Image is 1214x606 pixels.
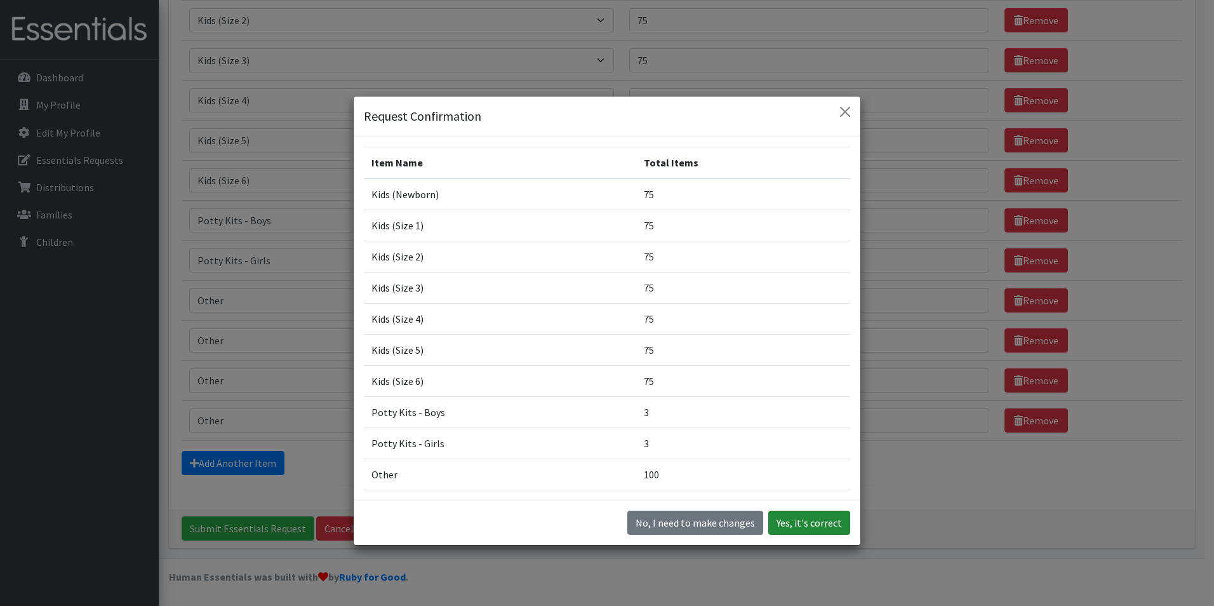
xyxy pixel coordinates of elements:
[636,334,850,365] td: 75
[636,147,850,178] th: Total Items
[636,178,850,210] td: 75
[636,365,850,396] td: 75
[636,210,850,241] td: 75
[627,511,763,535] button: No I need to make changes
[364,241,636,272] td: Kids (Size 2)
[364,272,636,303] td: Kids (Size 3)
[768,511,850,535] button: Yes, it's correct
[364,428,636,459] td: Potty Kits - Girls
[636,396,850,428] td: 3
[835,102,855,122] button: Close
[364,147,636,178] th: Item Name
[364,107,481,126] h5: Request Confirmation
[364,396,636,428] td: Potty Kits - Boys
[364,334,636,365] td: Kids (Size 5)
[636,303,850,334] td: 75
[636,241,850,272] td: 75
[364,365,636,396] td: Kids (Size 6)
[364,303,636,334] td: Kids (Size 4)
[364,210,636,241] td: Kids (Size 1)
[364,459,636,490] td: Other
[636,459,850,490] td: 100
[364,178,636,210] td: Kids (Newborn)
[636,428,850,459] td: 3
[636,272,850,303] td: 75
